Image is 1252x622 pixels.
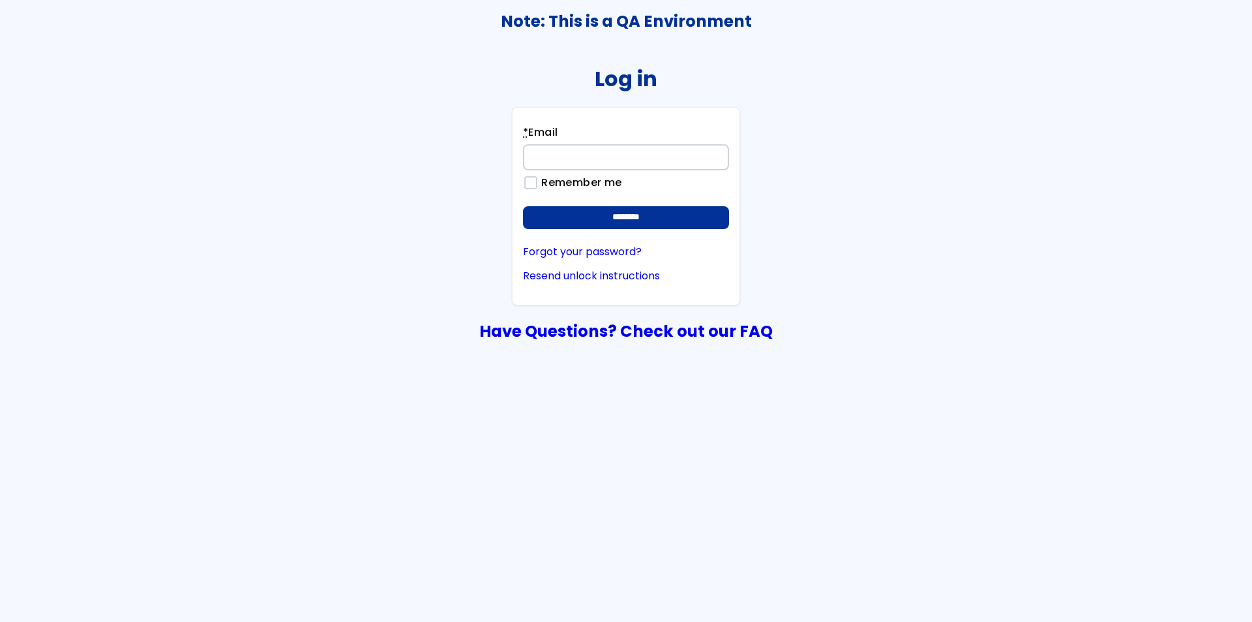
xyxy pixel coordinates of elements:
h3: Note: This is a QA Environment [1,12,1251,31]
label: Email [523,125,558,144]
a: Resend unlock instructions [523,270,729,282]
abbr: required [523,125,528,140]
a: Have Questions? Check out our FAQ [479,320,773,343]
h2: Log in [595,67,657,91]
a: Forgot your password? [523,246,729,258]
label: Remember me [535,177,621,189]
